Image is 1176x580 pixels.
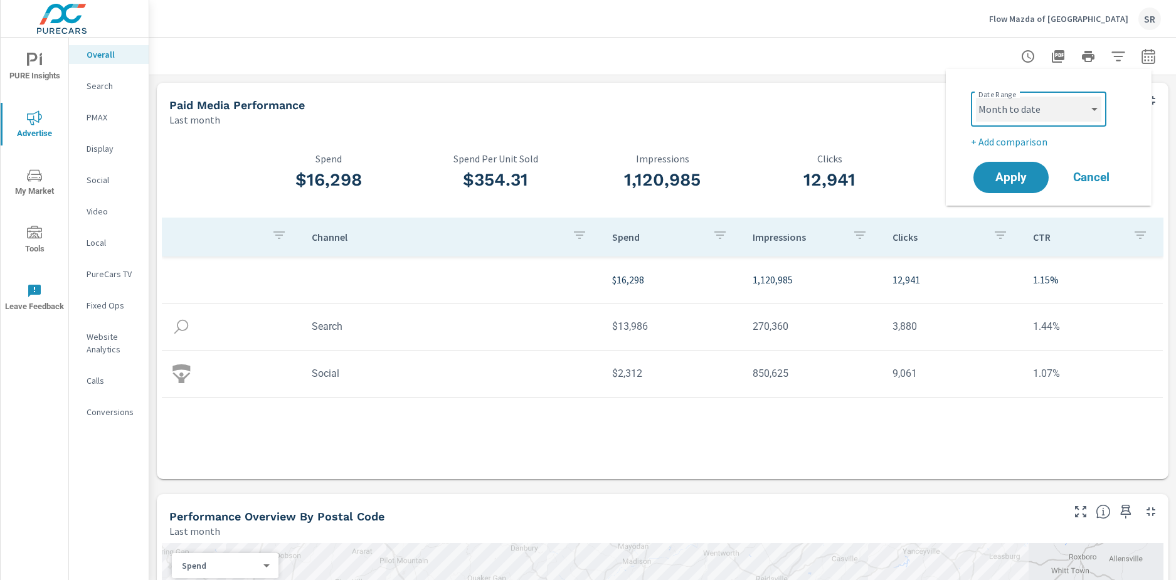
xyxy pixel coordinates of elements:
[746,153,913,164] p: Clicks
[753,231,842,243] p: Impressions
[1023,310,1163,342] td: 1.44%
[4,226,65,256] span: Tools
[169,510,384,523] h5: Performance Overview By Postal Code
[87,48,139,61] p: Overall
[986,172,1036,183] span: Apply
[245,153,412,164] p: Spend
[4,168,65,199] span: My Market
[87,268,139,280] p: PureCars TV
[1138,8,1161,30] div: SR
[87,330,139,356] p: Website Analytics
[69,371,149,390] div: Calls
[882,310,1022,342] td: 3,880
[69,327,149,359] div: Website Analytics
[1071,502,1091,522] button: Make Fullscreen
[87,374,139,387] p: Calls
[989,13,1128,24] p: Flow Mazda of [GEOGRAPHIC_DATA]
[69,139,149,158] div: Display
[1136,44,1161,69] button: Select Date Range
[182,560,258,571] p: Spend
[893,231,982,243] p: Clicks
[69,265,149,283] div: PureCars TV
[412,153,579,164] p: Spend Per Unit Sold
[172,364,191,383] img: icon-social.svg
[579,169,746,191] h3: 1,120,985
[1033,272,1153,287] p: 1.15%
[69,202,149,221] div: Video
[602,310,742,342] td: $13,986
[69,296,149,315] div: Fixed Ops
[913,169,1080,191] h3: 1.15%
[913,153,1080,164] p: CTR
[4,110,65,141] span: Advertise
[753,272,872,287] p: 1,120,985
[612,231,702,243] p: Spend
[312,231,562,243] p: Channel
[1046,44,1071,69] button: "Export Report to PDF"
[169,98,305,112] h5: Paid Media Performance
[169,524,220,539] p: Last month
[1,38,68,326] div: nav menu
[612,272,732,287] p: $16,298
[87,205,139,218] p: Video
[245,169,412,191] h3: $16,298
[1023,357,1163,389] td: 1.07%
[4,53,65,83] span: PURE Insights
[1076,44,1101,69] button: Print Report
[893,272,1012,287] p: 12,941
[1054,162,1129,193] button: Cancel
[743,357,882,389] td: 850,625
[172,317,191,336] img: icon-search.svg
[87,236,139,249] p: Local
[87,142,139,155] p: Display
[973,162,1049,193] button: Apply
[172,560,268,572] div: Spend
[4,283,65,314] span: Leave Feedback
[69,45,149,64] div: Overall
[1096,504,1111,519] span: Understand performance data by postal code. Individual postal codes can be selected and expanded ...
[412,169,579,191] h3: $354.31
[1116,502,1136,522] span: Save this to your personalized report
[302,357,602,389] td: Social
[169,112,220,127] p: Last month
[579,153,746,164] p: Impressions
[746,169,913,191] h3: 12,941
[882,357,1022,389] td: 9,061
[69,76,149,95] div: Search
[1066,172,1116,183] span: Cancel
[602,357,742,389] td: $2,312
[87,406,139,418] p: Conversions
[69,403,149,421] div: Conversions
[87,174,139,186] p: Social
[743,310,882,342] td: 270,360
[69,108,149,127] div: PMAX
[87,80,139,92] p: Search
[87,111,139,124] p: PMAX
[87,299,139,312] p: Fixed Ops
[1033,231,1123,243] p: CTR
[69,171,149,189] div: Social
[69,233,149,252] div: Local
[1141,502,1161,522] button: Minimize Widget
[971,134,1131,149] p: + Add comparison
[302,310,602,342] td: Search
